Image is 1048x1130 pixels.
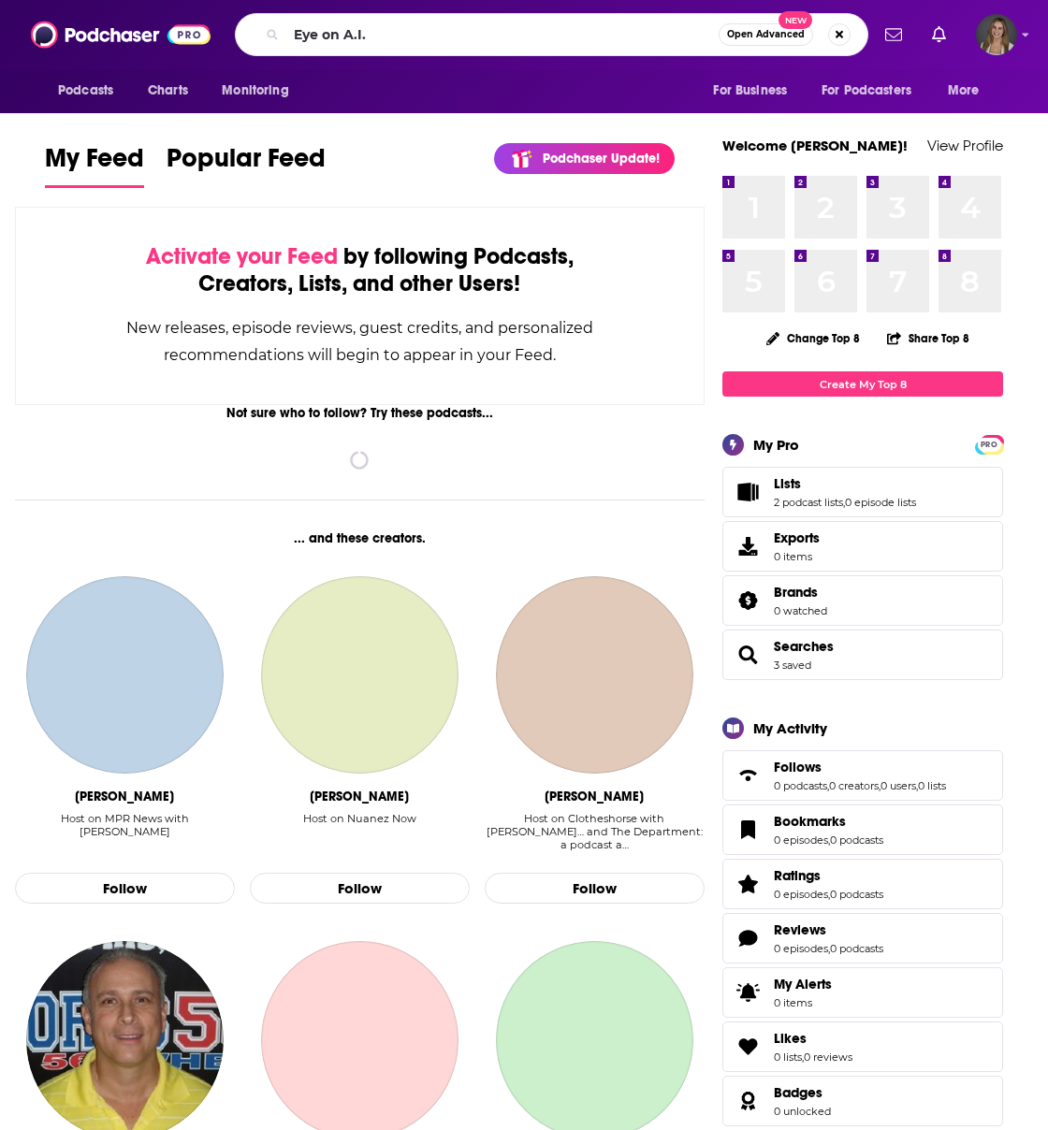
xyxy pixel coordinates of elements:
[167,142,326,188] a: Popular Feed
[729,642,766,668] a: Searches
[845,496,916,509] a: 0 episode lists
[729,871,766,897] a: Ratings
[927,137,1003,154] a: View Profile
[722,630,1003,680] span: Searches
[881,779,916,792] a: 0 users
[774,604,827,617] a: 0 watched
[828,833,830,847] span: ,
[822,78,911,104] span: For Podcasters
[976,14,1017,55] span: Logged in as hhughes
[976,14,1017,55] button: Show profile menu
[774,976,832,992] span: My Alerts
[146,242,338,270] span: Activate your Feed
[755,326,871,350] button: Change Top 8
[722,750,1003,801] span: Follows
[774,1050,802,1064] a: 0 lists
[774,529,820,546] span: Exports
[774,867,883,884] a: Ratings
[774,867,821,884] span: Ratings
[828,888,830,901] span: ,
[15,873,235,905] button: Follow
[26,576,224,774] a: Angela Davis
[303,812,416,825] div: Host on Nuanez Now
[978,438,1000,452] span: PRO
[774,921,883,938] a: Reviews
[829,779,879,792] a: 0 creators
[719,23,813,46] button: Open AdvancedNew
[774,475,916,492] a: Lists
[167,142,326,185] span: Popular Feed
[722,137,908,154] a: Welcome [PERSON_NAME]!
[722,913,1003,963] span: Reviews
[286,20,719,50] input: Search podcasts, credits, & more...
[729,1034,766,1060] a: Likes
[722,371,1003,397] a: Create My Top 8
[209,73,313,109] button: open menu
[978,437,1000,451] a: PRO
[774,759,946,775] a: Follows
[774,921,826,938] span: Reviews
[496,576,693,774] a: Amanda Lee McCarty
[843,496,845,509] span: ,
[235,13,868,56] div: Search podcasts, credits, & more...
[830,833,883,847] a: 0 podcasts
[948,78,980,104] span: More
[729,1088,766,1114] a: Badges
[722,967,1003,1018] a: My Alerts
[303,812,416,852] div: Host on Nuanez Now
[878,19,910,51] a: Show notifications dropdown
[700,73,810,109] button: open menu
[109,243,610,297] div: by following Podcasts, Creators, Lists, and other Users!
[727,30,805,39] span: Open Advanced
[261,576,458,774] a: Gus Tootell
[774,1105,831,1118] a: 0 unlocked
[827,779,829,792] span: ,
[753,436,799,454] div: My Pro
[774,888,828,901] a: 0 episodes
[774,996,832,1009] span: 0 items
[774,833,828,847] a: 0 episodes
[485,873,705,905] button: Follow
[774,638,834,655] a: Searches
[828,942,830,955] span: ,
[15,530,705,546] div: ... and these creators.
[729,533,766,559] span: Exports
[722,521,1003,572] a: Exports
[809,73,939,109] button: open menu
[729,979,766,1006] span: My Alerts
[222,78,288,104] span: Monitoring
[916,779,918,792] span: ,
[774,475,801,492] span: Lists
[774,550,820,563] span: 0 items
[729,762,766,789] a: Follows
[729,817,766,843] a: Bookmarks
[753,719,827,737] div: My Activity
[918,779,946,792] a: 0 lists
[485,812,705,851] div: Host on Clotheshorse with [PERSON_NAME]… and The Department: a podcast a…
[924,19,953,51] a: Show notifications dropdown
[58,78,113,104] span: Podcasts
[729,587,766,614] a: Brands
[15,812,235,852] div: Host on MPR News with Angela Davis
[774,1084,831,1101] a: Badges
[485,812,705,852] div: Host on Clotheshorse with Amanda Lee… and The Department: a podcast a…
[148,78,188,104] span: Charts
[886,320,970,356] button: Share Top 8
[802,1050,804,1064] span: ,
[774,759,822,775] span: Follows
[75,789,174,804] div: Angela Davis
[109,314,610,369] div: New releases, episode reviews, guest credits, and personalized recommendations will begin to appe...
[31,17,211,52] img: Podchaser - Follow, Share and Rate Podcasts
[774,496,843,509] a: 2 podcast lists
[45,73,138,109] button: open menu
[774,584,818,601] span: Brands
[15,405,705,421] div: Not sure who to follow? Try these podcasts...
[774,1030,807,1047] span: Likes
[722,575,1003,626] span: Brands
[774,779,827,792] a: 0 podcasts
[729,925,766,951] a: Reviews
[976,14,1017,55] img: User Profile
